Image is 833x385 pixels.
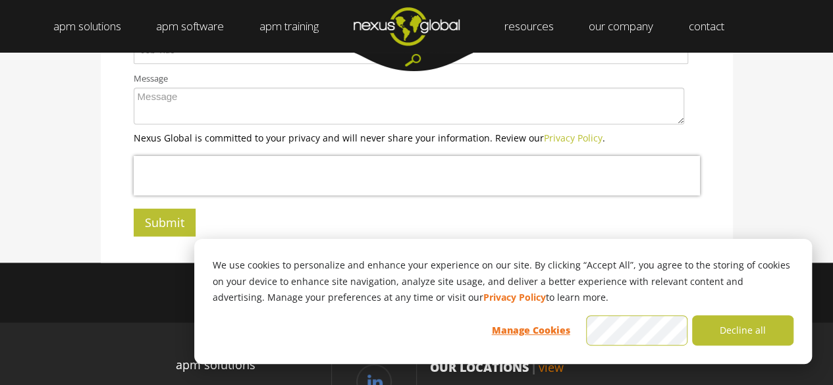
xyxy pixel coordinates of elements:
[176,356,255,374] a: apm solutions
[539,359,564,375] a: view
[692,315,793,346] button: Decline all
[134,131,700,145] p: Nexus Global is committed to your privacy and will never share your information. Review our .
[480,315,581,346] button: Manage Cookies
[430,359,720,376] p: OUR LOCATIONS
[586,315,687,346] button: Accept all
[194,239,812,364] div: Cookie banner
[213,257,793,306] p: We use cookies to personalize and enhance your experience on our site. By clicking “Accept All”, ...
[134,209,196,236] input: Submit
[134,156,700,195] iframe: reCAPTCHA
[531,359,537,375] span: |
[134,74,168,84] span: Message
[544,132,603,144] a: Privacy Policy
[483,290,546,306] a: Privacy Policy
